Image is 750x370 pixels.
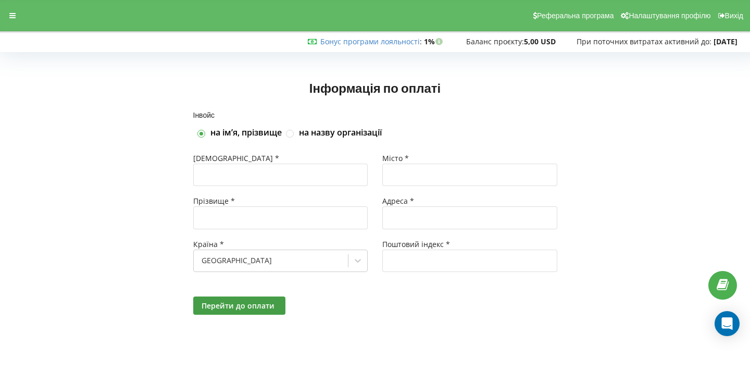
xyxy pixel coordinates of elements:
span: Країна * [193,239,224,249]
strong: [DATE] [714,36,737,46]
span: Інвойс [193,110,215,119]
label: на імʼя, прізвище [210,127,282,139]
span: Вихід [725,11,743,20]
span: : [320,36,422,46]
button: Перейти до оплати [193,297,285,315]
span: Перейти до оплати [202,301,274,311]
span: Налаштування профілю [629,11,710,20]
span: Поштовий індекс * [382,239,450,249]
strong: 5,00 USD [524,36,556,46]
span: Адреса * [382,196,414,206]
span: При поточних витратах активний до: [577,36,711,46]
span: Реферальна програма [537,11,614,20]
span: Баланс проєкту: [466,36,524,46]
label: на назву організації [299,127,382,139]
a: Бонус програми лояльності [320,36,420,46]
div: Open Intercom Messenger [715,311,740,336]
span: Прізвище * [193,196,235,206]
span: [DEMOGRAPHIC_DATA] * [193,153,279,163]
span: Інформація по оплаті [309,80,441,95]
strong: 1% [424,36,445,46]
span: Місто * [382,153,409,163]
